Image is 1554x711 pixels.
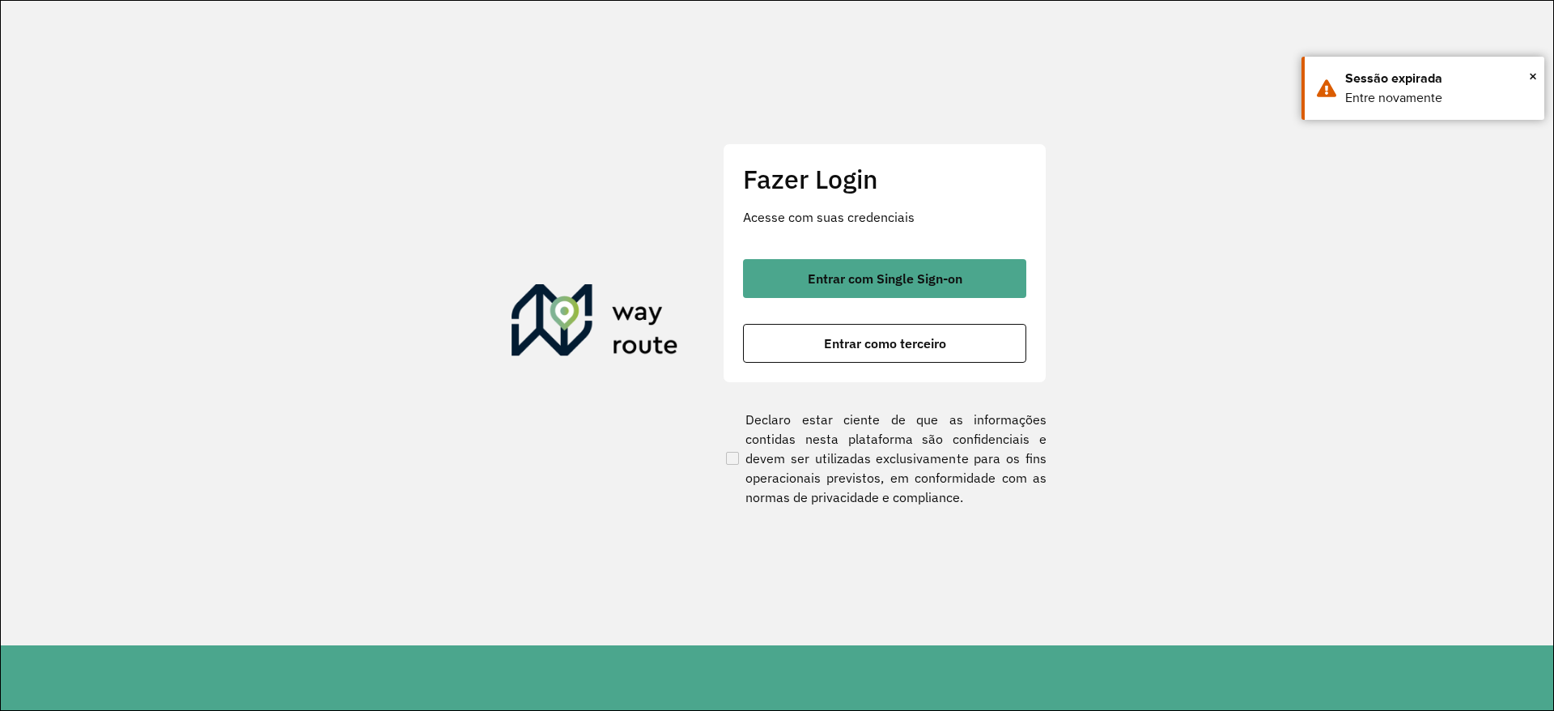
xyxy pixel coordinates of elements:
button: Close [1529,64,1537,88]
span: Entrar como terceiro [824,337,946,350]
div: Entre novamente [1345,88,1532,108]
span: Entrar com Single Sign-on [808,272,962,285]
label: Declaro estar ciente de que as informações contidas nesta plataforma são confidenciais e devem se... [723,410,1047,507]
span: × [1529,64,1537,88]
h2: Fazer Login [743,164,1026,194]
button: button [743,324,1026,363]
p: Acesse com suas credenciais [743,207,1026,227]
button: button [743,259,1026,298]
div: Sessão expirada [1345,69,1532,88]
img: Roteirizador AmbevTech [512,284,678,362]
